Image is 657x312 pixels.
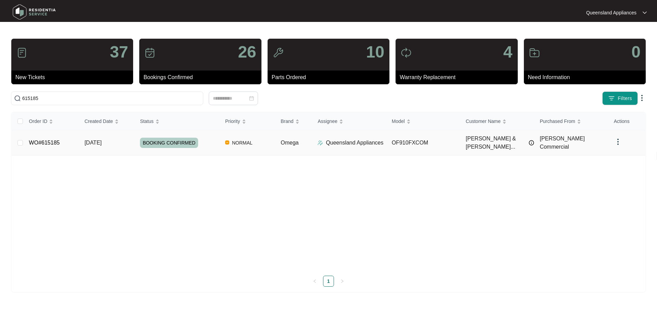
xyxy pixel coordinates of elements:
[323,276,334,286] a: 1
[392,117,405,125] span: Model
[10,2,58,22] img: residentia service logo
[366,44,384,60] p: 10
[16,47,27,58] img: icon
[272,73,389,82] p: Parts Ordered
[85,117,113,125] span: Created Date
[528,73,646,82] p: Need Information
[618,95,632,102] span: Filters
[225,140,229,145] img: Vercel Logo
[110,44,128,60] p: 37
[79,112,134,130] th: Created Date
[608,95,615,102] img: filter icon
[586,9,636,16] p: Queensland Appliances
[29,117,48,125] span: Order ID
[608,112,645,130] th: Actions
[529,47,540,58] img: icon
[540,136,585,150] span: [PERSON_NAME] Commercial
[143,73,261,82] p: Bookings Confirmed
[318,117,337,125] span: Assignee
[140,117,154,125] span: Status
[460,112,534,130] th: Customer Name
[15,73,133,82] p: New Tickets
[401,47,412,58] img: icon
[144,47,155,58] img: icon
[29,140,60,146] a: WO#615185
[225,117,240,125] span: Priority
[323,276,334,287] li: 1
[85,140,102,146] span: [DATE]
[24,112,79,130] th: Order ID
[238,44,256,60] p: 26
[466,135,525,151] span: [PERSON_NAME] & [PERSON_NAME]...
[466,117,501,125] span: Customer Name
[281,140,298,146] span: Omega
[309,276,320,287] li: Previous Page
[134,112,220,130] th: Status
[14,95,21,102] img: search-icon
[22,95,200,102] input: Search by Order Id, Assignee Name, Customer Name, Brand and Model
[281,117,293,125] span: Brand
[614,138,622,146] img: dropdown arrow
[275,112,312,130] th: Brand
[631,44,641,60] p: 0
[386,130,460,155] td: OF910FXCOM
[534,112,608,130] th: Purchased From
[140,138,198,148] span: BOOKING CONFIRMED
[229,139,255,147] span: NORMAL
[340,279,344,283] span: right
[337,276,348,287] li: Next Page
[273,47,284,58] img: icon
[337,276,348,287] button: right
[638,94,646,102] img: dropdown arrow
[540,117,575,125] span: Purchased From
[313,279,317,283] span: left
[503,44,513,60] p: 4
[326,139,383,147] p: Queensland Appliances
[309,276,320,287] button: left
[529,140,534,146] img: Info icon
[220,112,275,130] th: Priority
[400,73,517,82] p: Warranty Replacement
[386,112,460,130] th: Model
[318,140,323,146] img: Assigner Icon
[602,91,638,105] button: filter iconFilters
[312,112,386,130] th: Assignee
[643,11,647,14] img: dropdown arrow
